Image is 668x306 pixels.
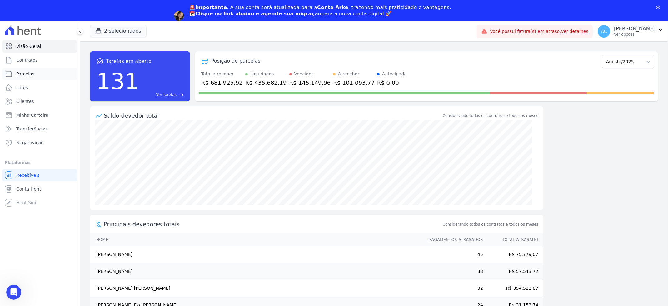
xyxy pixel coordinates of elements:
span: Parcelas [16,71,34,77]
iframe: Intercom live chat [6,285,21,300]
span: task_alt [96,58,104,65]
a: Conta Hent [2,183,77,195]
div: R$ 145.149,96 [289,79,331,87]
span: Negativação [16,140,44,146]
div: R$ 0,00 [377,79,407,87]
td: [PERSON_NAME] [90,263,423,280]
div: Plataformas [5,159,75,166]
div: : A sua conta será atualizada para a , trazendo mais praticidade e vantagens. 📅 para a nova conta... [189,4,451,17]
span: Minha Carteira [16,112,48,118]
th: Total Atrasado [483,233,543,246]
a: Lotes [2,81,77,94]
button: AC [PERSON_NAME] Ver opções [593,23,668,40]
a: Agendar migração [189,21,241,28]
span: Tarefas em aberto [106,58,152,65]
span: Ver tarefas [156,92,177,98]
span: Você possui fatura(s) em atraso. [490,28,588,35]
a: Recebíveis [2,169,77,181]
div: 131 [96,65,139,98]
div: Considerando todos os contratos e todos os meses [443,113,538,119]
img: Profile image for Adriane [174,11,184,21]
span: Lotes [16,84,28,91]
div: Fechar [656,6,662,9]
div: Saldo devedor total [104,111,441,120]
div: Liquidados [250,71,274,77]
td: R$ 394.522,87 [483,280,543,297]
div: Antecipado [382,71,407,77]
a: Contratos [2,54,77,66]
b: Clique no link abaixo e agende sua migração [195,11,322,17]
a: Negativação [2,136,77,149]
a: Minha Carteira [2,109,77,121]
td: 45 [423,246,483,263]
div: Vencidos [294,71,314,77]
span: Conta Hent [16,186,41,192]
a: Transferências [2,123,77,135]
div: R$ 681.925,92 [201,79,243,87]
div: R$ 101.093,77 [333,79,375,87]
span: Recebíveis [16,172,40,178]
td: [PERSON_NAME] [90,246,423,263]
span: east [179,93,184,97]
span: Considerando todos os contratos e todos os meses [443,222,538,227]
td: 32 [423,280,483,297]
a: Visão Geral [2,40,77,53]
a: Ver detalhes [561,29,589,34]
td: R$ 75.779,07 [483,246,543,263]
th: Pagamentos Atrasados [423,233,483,246]
b: 🚨Importante [189,4,227,10]
div: Total a receber [201,71,243,77]
p: Ver opções [614,32,656,37]
button: 2 selecionados [90,25,147,37]
span: Principais devedores totais [104,220,441,228]
td: 38 [423,263,483,280]
span: Visão Geral [16,43,41,49]
th: Nome [90,233,423,246]
span: Clientes [16,98,34,105]
a: Clientes [2,95,77,108]
a: Ver tarefas east [142,92,184,98]
div: R$ 435.682,19 [245,79,287,87]
span: AC [601,29,607,33]
span: Transferências [16,126,48,132]
a: Parcelas [2,68,77,80]
div: A receber [338,71,359,77]
span: Contratos [16,57,37,63]
div: Posição de parcelas [211,57,261,65]
b: Conta Arke [317,4,348,10]
p: [PERSON_NAME] [614,26,656,32]
td: [PERSON_NAME] [PERSON_NAME] [90,280,423,297]
td: R$ 57.543,72 [483,263,543,280]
